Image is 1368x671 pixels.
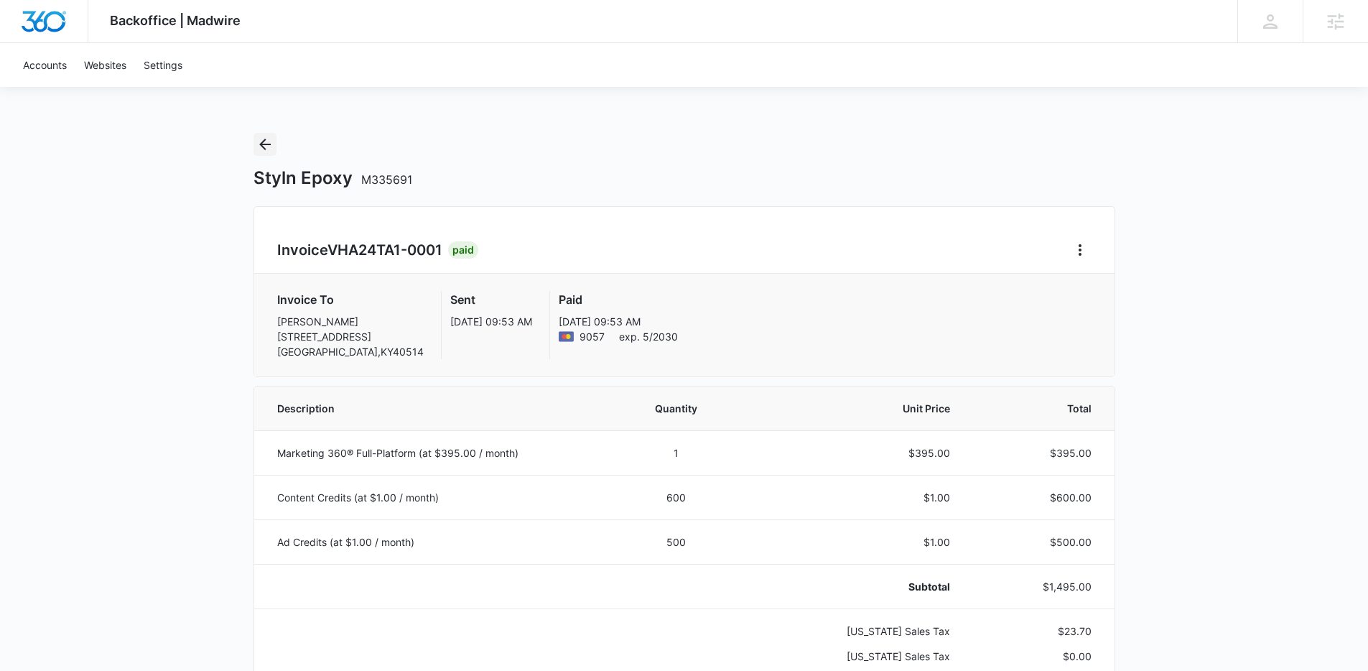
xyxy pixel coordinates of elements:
[757,649,950,664] p: [US_STATE] Sales Tax
[277,535,596,550] p: Ad Credits (at $1.00 / month)
[143,83,154,95] img: tab_keywords_by_traffic_grey.svg
[55,85,129,94] div: Domain Overview
[277,401,596,416] span: Description
[135,43,191,87] a: Settings
[757,490,950,505] p: $1.00
[253,133,276,156] button: Back
[613,430,740,475] td: 1
[985,490,1092,505] p: $600.00
[985,624,1092,639] p: $23.70
[110,13,241,28] span: Backoffice | Madwire
[613,475,740,519] td: 600
[619,329,678,344] span: exp. 5/2030
[277,239,448,261] h2: Invoice
[631,401,723,416] span: Quantity
[985,401,1092,416] span: Total
[23,37,34,49] img: website_grey.svg
[757,401,950,416] span: Unit Price
[757,445,950,461] p: $395.00
[613,519,740,564] td: 500
[277,291,424,308] h3: Invoice To
[985,535,1092,550] p: $500.00
[253,167,412,189] h1: Styln Epoxy
[23,23,34,34] img: logo_orange.svg
[559,291,678,308] h3: Paid
[39,83,50,95] img: tab_domain_overview_orange.svg
[757,624,950,639] p: [US_STATE] Sales Tax
[450,291,532,308] h3: Sent
[361,172,412,187] span: M335691
[40,23,70,34] div: v 4.0.25
[985,579,1092,594] p: $1,495.00
[14,43,75,87] a: Accounts
[448,241,478,259] div: Paid
[277,445,596,461] p: Marketing 360® Full-Platform (at $395.00 / month)
[277,314,424,359] p: [PERSON_NAME] [STREET_ADDRESS] [GEOGRAPHIC_DATA] , KY 40514
[327,241,442,259] span: VHA24TA1-0001
[985,445,1092,461] p: $395.00
[985,649,1092,664] p: $0.00
[757,579,950,594] p: Subtotal
[757,535,950,550] p: $1.00
[450,314,532,329] p: [DATE] 09:53 AM
[159,85,242,94] div: Keywords by Traffic
[37,37,158,49] div: Domain: [DOMAIN_NAME]
[277,490,596,505] p: Content Credits (at $1.00 / month)
[580,329,605,344] span: Mastercard ending with
[559,314,678,329] p: [DATE] 09:53 AM
[1069,239,1092,262] button: Home
[75,43,135,87] a: Websites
